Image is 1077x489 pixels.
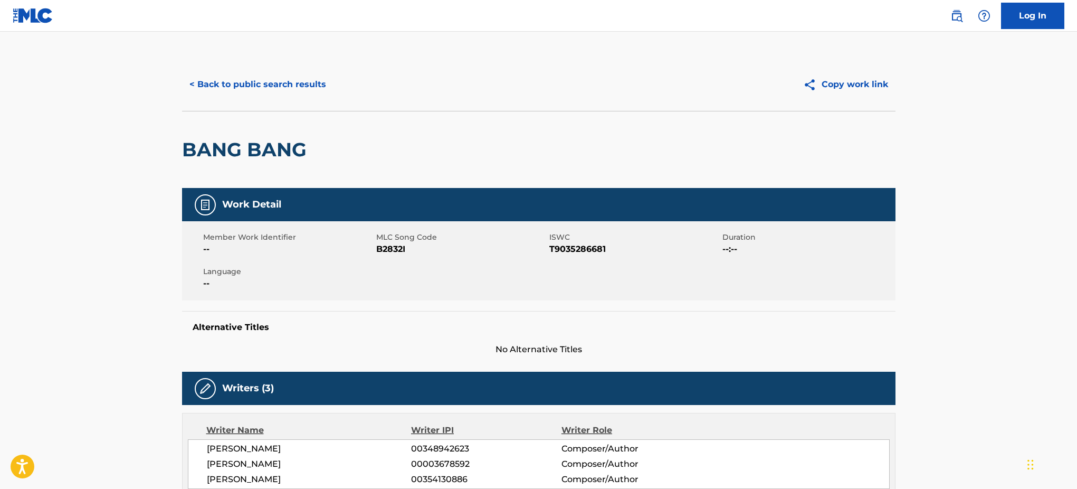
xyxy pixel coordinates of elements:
iframe: Chat Widget [1024,438,1077,489]
span: Composer/Author [561,458,698,471]
button: Copy work link [796,71,895,98]
h5: Writers (3) [222,382,274,394]
span: ISWC [549,232,720,243]
span: [PERSON_NAME] [207,473,412,486]
h5: Work Detail [222,199,281,211]
h5: Alternative Titles [193,322,885,333]
span: Duration [722,232,893,243]
div: Drag [1027,449,1034,481]
img: Writers [199,382,212,395]
img: Work Detail [199,199,212,211]
span: Member Work Identifier [203,232,374,243]
div: Writer Role [561,424,698,437]
a: Log In [1001,3,1064,29]
span: Composer/Author [561,473,698,486]
div: Writer IPI [411,424,561,437]
img: search [950,10,963,22]
h2: BANG BANG [182,138,312,162]
span: 00354130886 [411,473,561,486]
div: Help [974,5,995,26]
button: < Back to public search results [182,71,333,98]
span: [PERSON_NAME] [207,458,412,471]
span: 00348942623 [411,443,561,455]
span: -- [203,243,374,256]
span: 00003678592 [411,458,561,471]
img: help [978,10,990,22]
span: -- [203,277,374,290]
span: Composer/Author [561,443,698,455]
img: Copy work link [803,78,822,91]
img: MLC Logo [13,8,53,23]
span: No Alternative Titles [182,343,895,356]
span: MLC Song Code [376,232,547,243]
span: T9035286681 [549,243,720,256]
span: [PERSON_NAME] [207,443,412,455]
span: B2832I [376,243,547,256]
span: Language [203,266,374,277]
span: --:-- [722,243,893,256]
a: Public Search [946,5,967,26]
div: Writer Name [206,424,412,437]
